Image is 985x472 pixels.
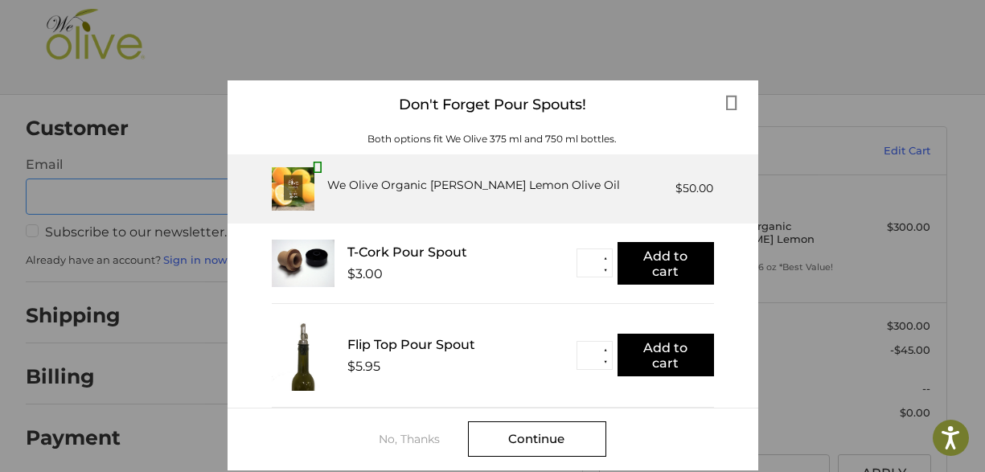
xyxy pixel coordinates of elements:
div: Continue [468,421,606,457]
div: T-Cork Pour Spout [347,244,577,260]
button: ▼ [600,356,612,368]
div: Flip Top Pour Spout [347,337,577,352]
button: Open LiveChat chat widget [185,21,204,40]
button: Add to cart [618,334,714,376]
img: FTPS_bottle__43406.1705089544.233.225.jpg [272,320,334,391]
button: ▲ [600,252,612,264]
button: ▲ [600,344,612,356]
div: $3.00 [347,266,383,281]
div: No, Thanks [380,433,468,445]
div: We Olive Organic [PERSON_NAME] Lemon Olive Oil [327,177,620,194]
div: Don't Forget Pour Spouts! [228,80,758,129]
div: Both options fit We Olive 375 ml and 750 ml bottles. [228,132,758,146]
div: $5.95 [347,359,380,374]
div: $50.00 [676,180,714,197]
img: T_Cork__22625.1711686153.233.225.jpg [272,240,334,287]
button: ▼ [600,264,612,276]
button: Add to cart [618,242,714,285]
p: We're away right now. Please check back later! [23,24,182,37]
